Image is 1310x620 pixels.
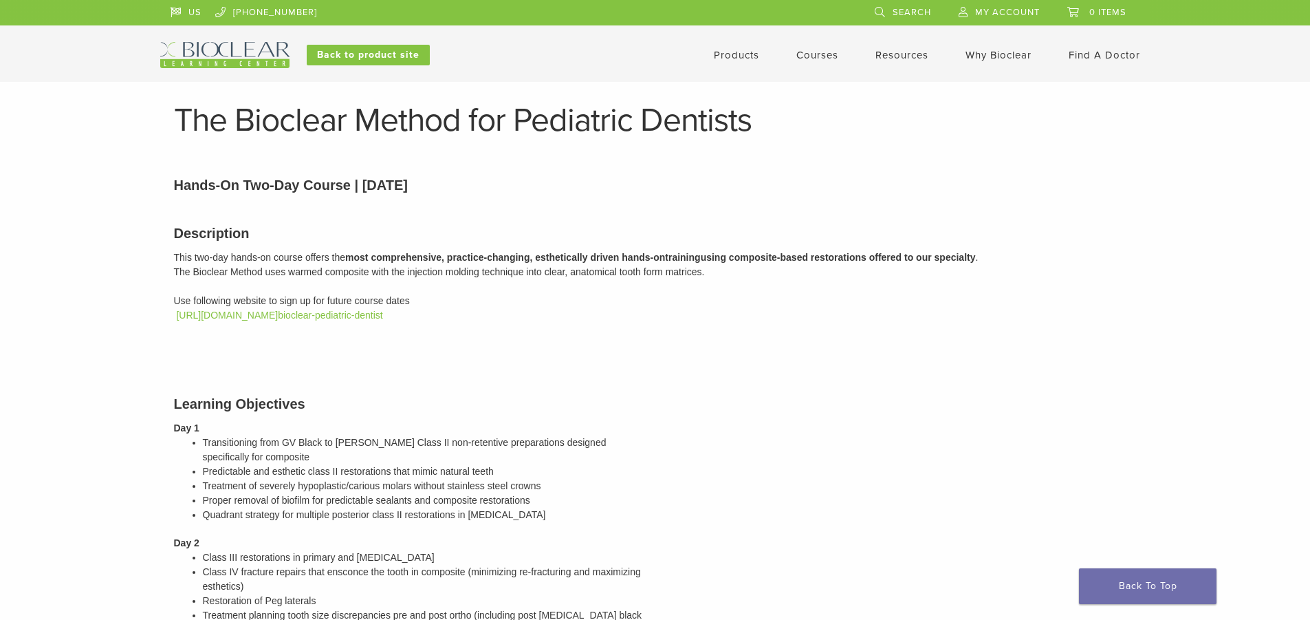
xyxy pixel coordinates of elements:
a: [URL][DOMAIN_NAME]bioclear-pediatric-dentist [176,310,382,321]
span: . [975,252,978,263]
h3: Description [174,223,1137,244]
span: training [665,252,700,263]
b: Day 1 [174,423,199,434]
span: My Account [975,7,1040,18]
h1: The Bioclear Method for Pediatric Dentists [174,104,1137,137]
a: Resources [875,49,928,61]
a: Find A Doctor [1069,49,1140,61]
b: Day 2 [174,537,199,548]
a: Back to product site [307,45,430,65]
span: Class IV fracture repairs that ensconce the tooth in composite (minimizing re-fracturing and maxi... [203,566,641,592]
span: Transitioning from GV Black to [PERSON_NAME] Class II non-retentive preparations designed specifi... [203,437,607,462]
a: Products [714,49,759,61]
a: Why Bioclear [965,49,1031,61]
span: Treatment of severely hypoplastic/carious molars without stainless steel crowns [203,480,541,491]
span: Quadrant strategy for multiple posterior class II restorations in [MEDICAL_DATA] [203,509,546,520]
span: The Bioclear Method uses warmed composite with the injection molding technique into clear, anatom... [174,266,705,277]
span: 0 items [1089,7,1126,18]
div: Use following website to sign up for future course dates [174,294,1137,308]
span: Search [893,7,931,18]
h3: Learning Objectives [174,394,645,414]
span: This two-day hands-on course offers the [174,252,346,263]
a: Back To Top [1079,568,1216,604]
span: most comprehensive, practice-changing, esthetically driven hands-on [345,252,665,263]
p: Hands-On Two-Day Course | [DATE] [174,175,1137,195]
span: Predictable and esthetic class II restorations that mimic natural teeth [203,466,494,477]
span: using composite-based restorations offered to our specialty [701,252,976,263]
img: Bioclear [160,42,290,68]
span: Restoration of Peg laterals [203,595,316,606]
a: Courses [796,49,838,61]
span: Proper removal of biofilm for predictable sealants and composite restorations [203,495,530,506]
span: Class III restorations in primary and [MEDICAL_DATA] [203,552,435,563]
